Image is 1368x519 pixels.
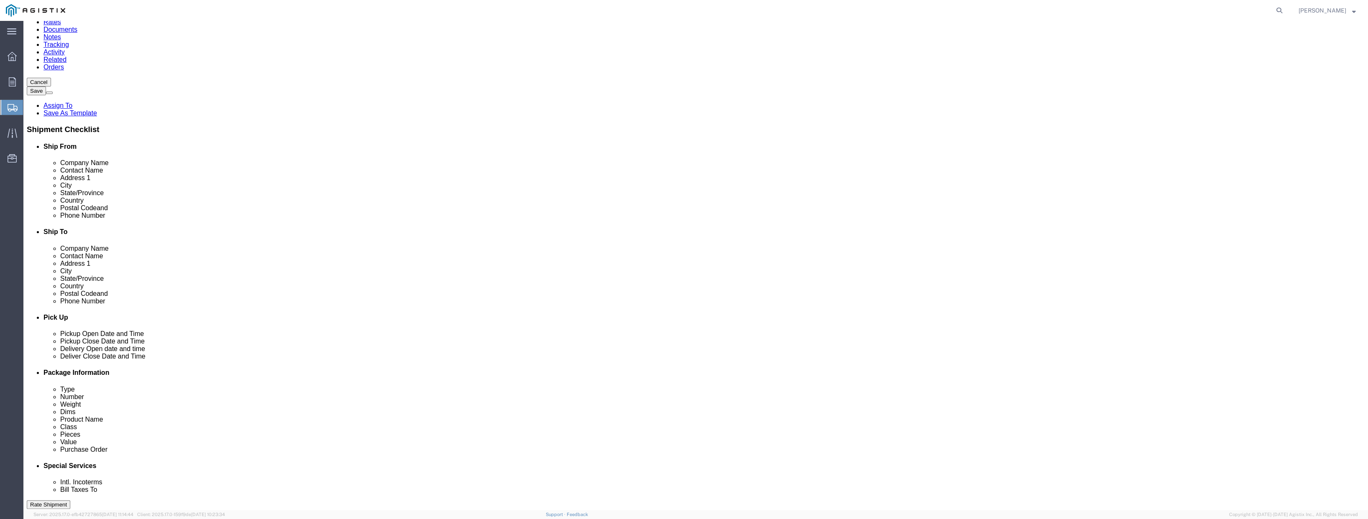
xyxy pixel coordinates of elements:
[191,512,225,517] span: [DATE] 10:23:34
[1299,6,1346,15] span: Bill Murphy
[1229,511,1358,518] span: Copyright © [DATE]-[DATE] Agistix Inc., All Rights Reserved
[33,512,133,517] span: Server: 2025.17.0-efb42727865
[546,512,567,517] a: Support
[1298,5,1356,15] button: [PERSON_NAME]
[6,4,65,17] img: logo
[23,21,1368,510] iframe: FS Legacy Container
[102,512,133,517] span: [DATE] 11:14:44
[566,512,588,517] a: Feedback
[137,512,225,517] span: Client: 2025.17.0-159f9de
